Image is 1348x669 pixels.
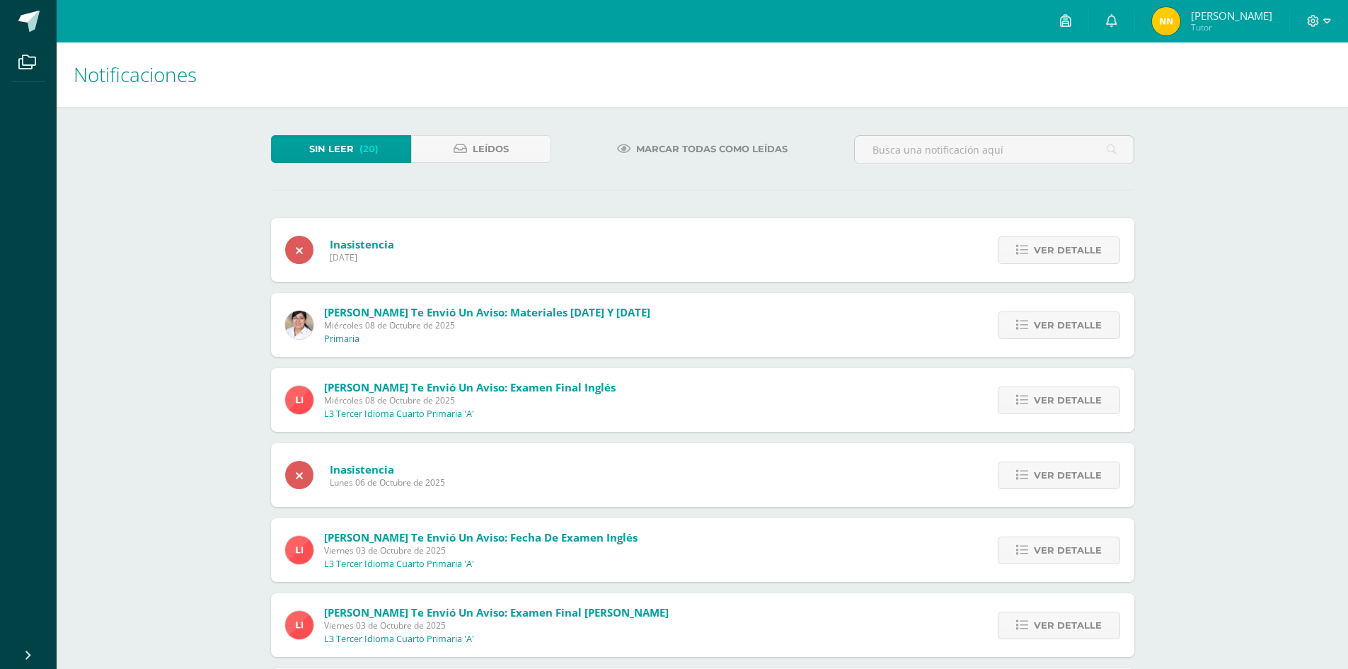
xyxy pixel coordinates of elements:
[324,559,474,570] p: L3 Tercer Idioma Cuarto Primaria 'A'
[330,251,394,263] span: [DATE]
[324,619,669,631] span: Viernes 03 de Octubre de 2025
[324,530,638,544] span: [PERSON_NAME] te envió un aviso: Fecha de Examen Inglés
[1191,21,1272,33] span: Tutor
[74,61,197,88] span: Notificaciones
[285,311,313,339] img: 4074e4aec8af62734b518a95961417a1.png
[1034,237,1102,263] span: Ver detalle
[855,136,1134,164] input: Busca una notificación aquí
[359,136,379,162] span: (20)
[599,135,805,163] a: Marcar todas como leídas
[1034,612,1102,639] span: Ver detalle
[1152,7,1180,35] img: 39a600aa9cb6be71c71a3c82df1284a6.png
[285,536,313,564] img: 26d99b1a796ccaa3371889e7bb07c0d4.png
[309,136,354,162] span: Sin leer
[324,333,359,345] p: Primaria
[473,136,509,162] span: Leídos
[1034,312,1102,338] span: Ver detalle
[285,386,313,414] img: 26d99b1a796ccaa3371889e7bb07c0d4.png
[1034,537,1102,564] span: Ver detalle
[324,394,616,406] span: Miércoles 08 de Octubre de 2025
[271,135,411,163] a: Sin leer(20)
[1034,462,1102,488] span: Ver detalle
[324,380,616,394] span: [PERSON_NAME] te envió un aviso: Examen Final Inglés
[1191,8,1272,23] span: [PERSON_NAME]
[636,136,788,162] span: Marcar todas como leídas
[324,305,650,319] span: [PERSON_NAME] te envió un aviso: Materiales [DATE] y [DATE]
[324,634,474,645] p: L3 Tercer Idioma Cuarto Primaria 'A'
[285,611,313,639] img: 26d99b1a796ccaa3371889e7bb07c0d4.png
[1034,387,1102,413] span: Ver detalle
[330,462,445,476] span: Inasistencia
[330,476,445,488] span: Lunes 06 de Octubre de 2025
[324,544,638,556] span: Viernes 03 de Octubre de 2025
[330,237,394,251] span: Inasistencia
[324,319,650,331] span: Miércoles 08 de Octubre de 2025
[324,408,474,420] p: L3 Tercer Idioma Cuarto Primaria 'A'
[324,605,669,619] span: [PERSON_NAME] te envió un aviso: Examen Final [PERSON_NAME]
[411,135,551,163] a: Leídos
